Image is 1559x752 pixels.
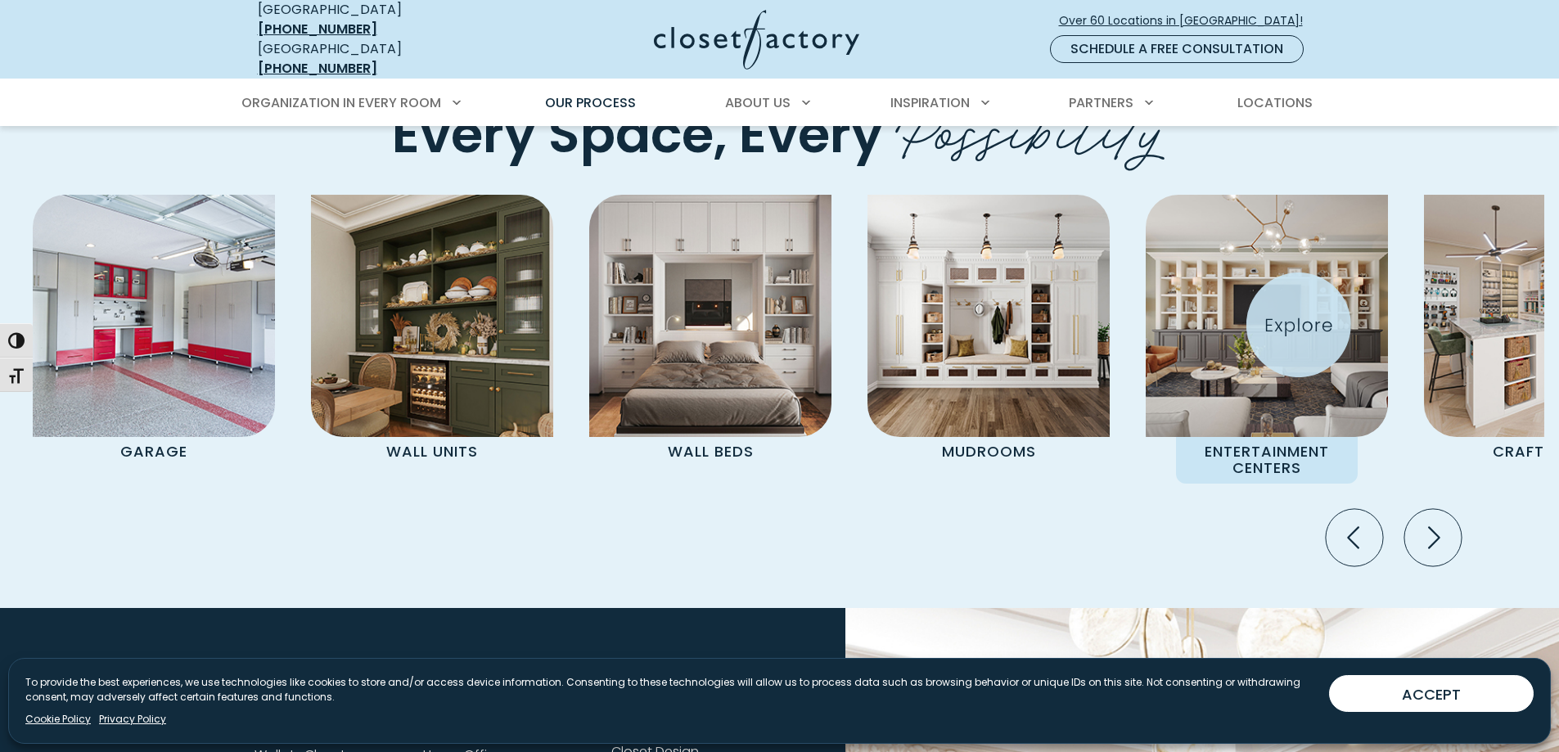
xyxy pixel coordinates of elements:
a: Privacy Policy [99,712,166,727]
a: Mudroom Cabinets Mudrooms [849,195,1128,467]
img: Entertainment Center [1146,195,1388,437]
span: Every [739,98,883,171]
a: Garage Cabinets Garage [15,195,293,467]
div: [GEOGRAPHIC_DATA] [258,39,495,79]
button: ACCEPT [1329,675,1534,712]
a: [PHONE_NUMBER] [258,20,377,38]
span: Partners [1069,93,1133,112]
img: Wall Bed [589,195,831,437]
span: Over 60 Locations in [GEOGRAPHIC_DATA]! [1059,12,1316,29]
a: Schedule a Free Consultation [1050,35,1304,63]
a: [PHONE_NUMBER] [258,59,377,78]
span: Locations [1237,93,1313,112]
a: Cookie Policy [25,712,91,727]
p: To provide the best experiences, we use technologies like cookies to store and/or access device i... [25,675,1316,705]
a: Wall Bed Wall Beds [571,195,849,467]
a: Wall unit Wall Units [293,195,571,467]
img: Mudroom Cabinets [867,195,1110,437]
img: Garage Cabinets [33,195,275,437]
p: Mudrooms [898,437,1079,467]
span: About Us [725,93,791,112]
p: Wall Beds [620,437,801,467]
p: Wall Units [341,437,523,467]
p: Garage [63,437,245,467]
img: Closet Factory Logo [654,10,859,70]
span: Inspiration [890,93,970,112]
a: Entertainment Center Entertainment Centers [1128,195,1406,484]
button: Previous slide [1319,502,1390,573]
span: Organization in Every Room [241,93,441,112]
span: Every Space, [392,98,727,171]
p: Entertainment Centers [1176,437,1358,484]
span: Our Process [545,93,636,112]
img: Wall unit [311,195,553,437]
a: Over 60 Locations in [GEOGRAPHIC_DATA]! [1058,7,1317,35]
button: Next slide [1398,502,1468,573]
nav: Primary Menu [230,80,1330,126]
